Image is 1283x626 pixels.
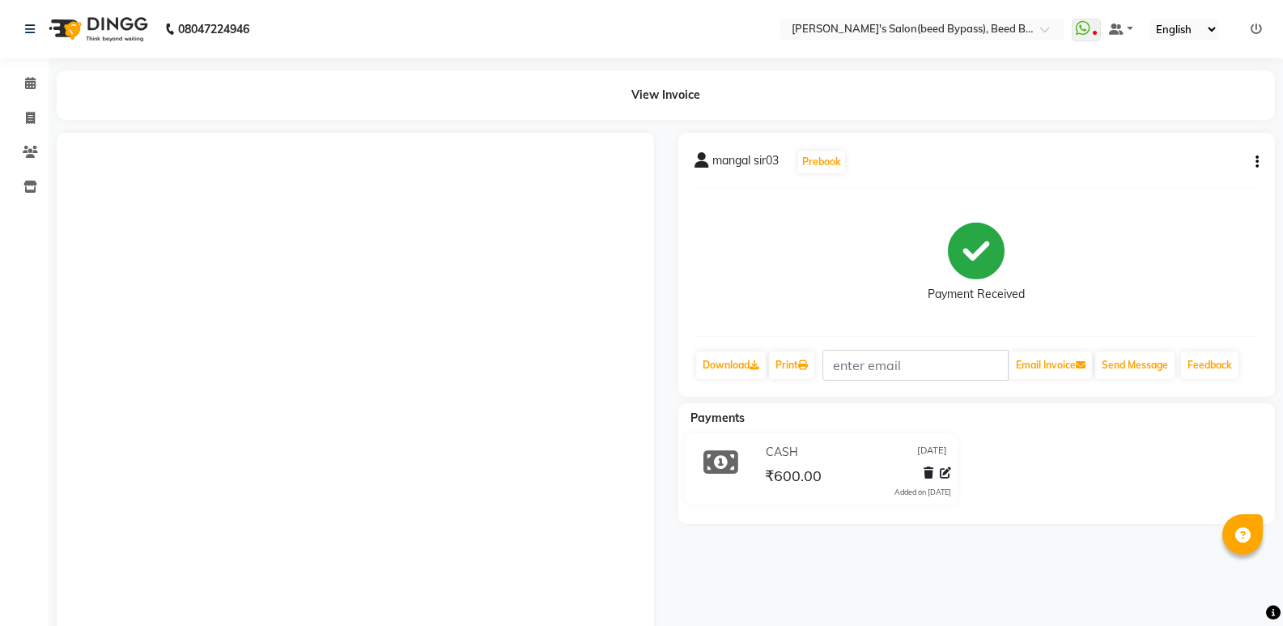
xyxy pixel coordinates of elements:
input: enter email [822,350,1009,381]
img: logo [41,6,152,52]
button: Prebook [798,151,845,173]
div: Added on [DATE] [894,487,951,498]
a: Print [769,351,814,379]
a: Feedback [1181,351,1238,379]
b: 08047224946 [178,6,249,52]
button: Email Invoice [1009,351,1092,379]
div: Payment Received [928,286,1025,303]
a: Download [696,351,766,379]
div: View Invoice [57,70,1275,120]
button: Send Message [1095,351,1175,379]
span: CASH [766,444,798,461]
span: ₹600.00 [765,466,822,489]
span: Payments [690,411,745,425]
iframe: chat widget [1215,561,1267,610]
span: [DATE] [917,444,947,461]
span: mangal sir03 [712,152,779,175]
